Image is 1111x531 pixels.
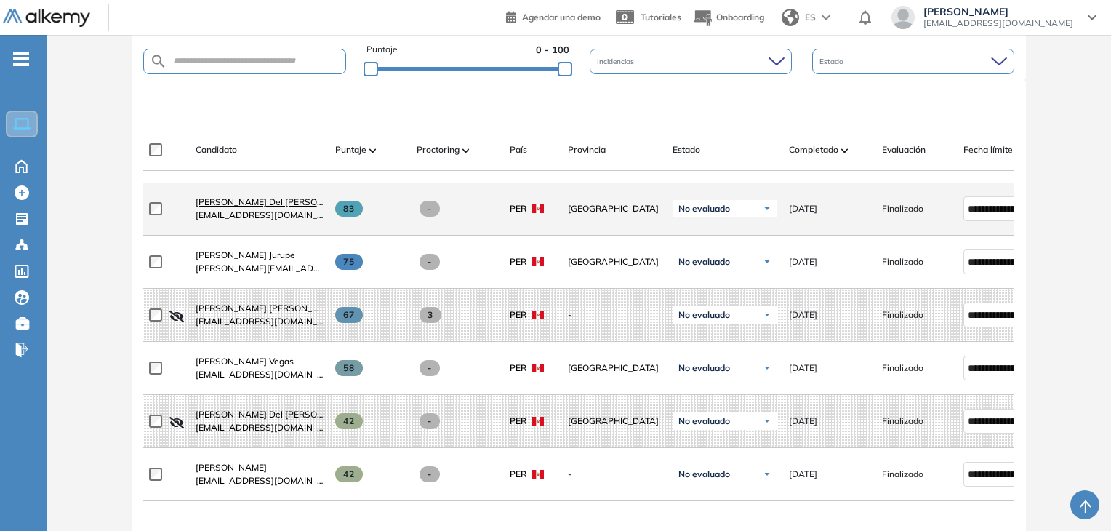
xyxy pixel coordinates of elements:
[597,56,637,67] span: Incidencias
[510,255,526,268] span: PER
[522,12,601,23] span: Agendar una demo
[196,474,324,487] span: [EMAIL_ADDRESS][DOMAIN_NAME]
[678,468,730,480] span: No evaluado
[335,143,366,156] span: Puntaje
[420,360,441,376] span: -
[196,461,324,474] a: [PERSON_NAME]
[532,257,544,266] img: PER
[963,143,1013,156] span: Fecha límite
[506,7,601,25] a: Agendar una demo
[882,255,923,268] span: Finalizado
[789,415,817,428] span: [DATE]
[196,356,294,367] span: [PERSON_NAME] Vegas
[678,415,730,427] span: No evaluado
[196,303,340,314] span: [PERSON_NAME] [PERSON_NAME]
[196,143,237,156] span: Candidato
[568,415,661,428] span: [GEOGRAPHIC_DATA]
[763,364,771,372] img: Ícono de flecha
[923,6,1073,17] span: [PERSON_NAME]
[789,255,817,268] span: [DATE]
[819,56,846,67] span: Estado
[369,148,377,153] img: [missing "en.ARROW_ALT" translation]
[763,470,771,479] img: Ícono de flecha
[420,254,441,270] span: -
[420,413,441,429] span: -
[196,196,324,209] a: [PERSON_NAME] Del [PERSON_NAME]
[510,415,526,428] span: PER
[812,49,1014,74] div: Estado
[805,11,816,24] span: ES
[420,307,442,323] span: 3
[196,355,324,368] a: [PERSON_NAME] Vegas
[763,311,771,319] img: Ícono de flecha
[716,12,764,23] span: Onboarding
[789,308,817,322] span: [DATE]
[3,9,90,28] img: Logo
[763,417,771,426] img: Ícono de flecha
[532,364,544,372] img: PER
[882,143,926,156] span: Evaluación
[532,204,544,213] img: PER
[13,57,29,60] i: -
[678,309,730,321] span: No evaluado
[678,256,730,268] span: No evaluado
[196,315,324,328] span: [EMAIL_ADDRESS][DOMAIN_NAME]
[335,307,364,323] span: 67
[510,468,526,481] span: PER
[568,468,661,481] span: -
[532,417,544,426] img: PER
[882,308,923,322] span: Finalizado
[678,362,730,374] span: No evaluado
[335,413,364,429] span: 42
[763,204,771,213] img: Ícono de flecha
[335,201,364,217] span: 83
[568,255,661,268] span: [GEOGRAPHIC_DATA]
[532,470,544,479] img: PER
[196,408,324,421] a: [PERSON_NAME] Del [PERSON_NAME] [PERSON_NAME]
[923,17,1073,29] span: [EMAIL_ADDRESS][DOMAIN_NAME]
[590,49,792,74] div: Incidencias
[510,308,526,322] span: PER
[763,257,771,266] img: Ícono de flecha
[420,466,441,482] span: -
[782,9,799,26] img: world
[150,52,167,71] img: SEARCH_ALT
[822,15,830,20] img: arrow
[196,209,324,222] span: [EMAIL_ADDRESS][DOMAIN_NAME]
[532,311,544,319] img: PER
[568,202,661,215] span: [GEOGRAPHIC_DATA]
[568,143,606,156] span: Provincia
[678,203,730,215] span: No evaluado
[693,2,764,33] button: Onboarding
[335,466,364,482] span: 42
[568,362,661,375] span: [GEOGRAPHIC_DATA]
[196,249,295,260] span: [PERSON_NAME] Jurupe
[882,468,923,481] span: Finalizado
[568,308,661,322] span: -
[882,415,923,428] span: Finalizado
[196,421,324,434] span: [EMAIL_ADDRESS][DOMAIN_NAME]
[366,43,398,57] span: Puntaje
[789,362,817,375] span: [DATE]
[335,360,364,376] span: 58
[510,202,526,215] span: PER
[462,148,470,153] img: [missing "en.ARROW_ALT" translation]
[335,254,364,270] span: 75
[641,12,681,23] span: Tutoriales
[196,368,324,381] span: [EMAIL_ADDRESS][DOMAIN_NAME]
[789,468,817,481] span: [DATE]
[510,143,527,156] span: País
[789,143,838,156] span: Completado
[196,262,324,275] span: [PERSON_NAME][EMAIL_ADDRESS][DOMAIN_NAME]
[417,143,460,156] span: Proctoring
[789,202,817,215] span: [DATE]
[510,362,526,375] span: PER
[196,409,430,420] span: [PERSON_NAME] Del [PERSON_NAME] [PERSON_NAME]
[196,196,356,207] span: [PERSON_NAME] Del [PERSON_NAME]
[536,43,569,57] span: 0 - 100
[196,302,324,315] a: [PERSON_NAME] [PERSON_NAME]
[196,462,267,473] span: [PERSON_NAME]
[882,362,923,375] span: Finalizado
[673,143,700,156] span: Estado
[882,202,923,215] span: Finalizado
